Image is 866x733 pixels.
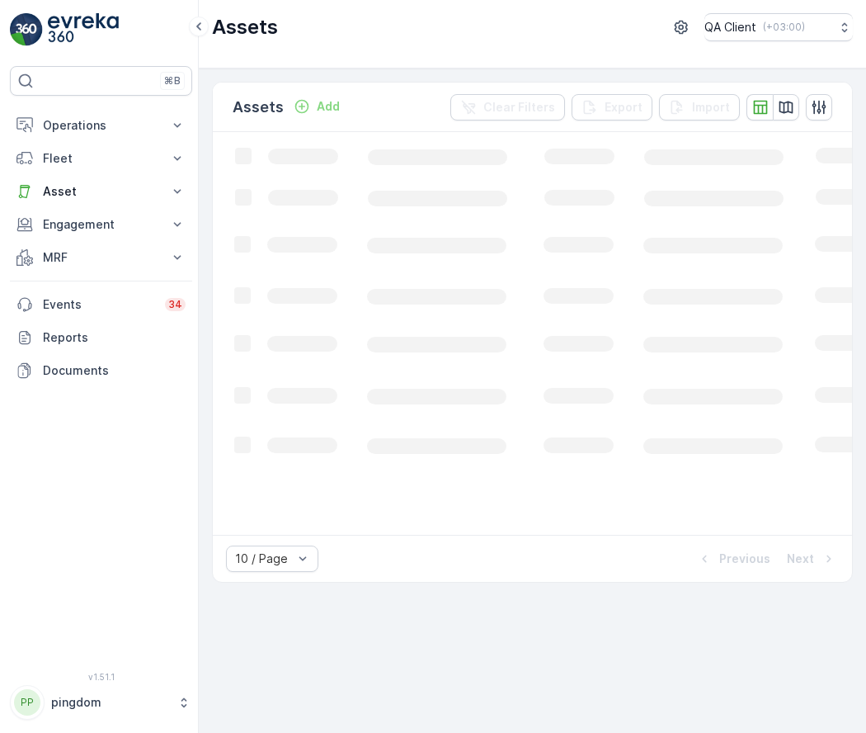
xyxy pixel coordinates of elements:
[659,94,740,121] button: Import
[168,298,182,311] p: 34
[212,14,278,40] p: Assets
[10,109,192,142] button: Operations
[164,74,181,87] p: ⌘B
[317,98,340,115] p: Add
[572,94,652,121] button: Export
[10,321,192,354] a: Reports
[483,99,555,116] p: Clear Filters
[10,672,192,682] span: v 1.51.1
[605,99,642,116] p: Export
[10,208,192,241] button: Engagement
[43,296,155,313] p: Events
[43,150,159,167] p: Fleet
[763,21,805,34] p: ( +03:00 )
[287,97,346,116] button: Add
[10,288,192,321] a: Events34
[719,551,770,567] p: Previous
[51,694,169,711] p: pingdom
[43,216,159,233] p: Engagement
[43,362,186,379] p: Documents
[450,94,565,121] button: Clear Filters
[10,354,192,387] a: Documents
[10,175,192,208] button: Asset
[787,551,814,567] p: Next
[694,549,772,569] button: Previous
[704,13,853,41] button: QA Client(+03:00)
[10,685,192,720] button: PPpingdom
[43,117,159,134] p: Operations
[704,19,756,35] p: QA Client
[785,549,839,569] button: Next
[233,96,284,119] p: Assets
[10,13,43,46] img: logo
[14,689,40,716] div: PP
[10,142,192,175] button: Fleet
[43,183,159,200] p: Asset
[43,329,186,346] p: Reports
[48,13,119,46] img: logo_light-DOdMpM7g.png
[10,241,192,274] button: MRF
[43,249,159,266] p: MRF
[692,99,730,116] p: Import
